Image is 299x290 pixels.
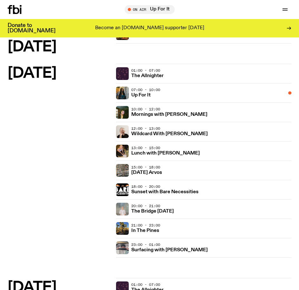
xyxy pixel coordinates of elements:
img: Mara stands in front of a frosted glass wall wearing a cream coloured t-shirt and black glasses. ... [116,203,129,215]
h3: Donate to [DOMAIN_NAME] [8,23,55,34]
span: 01:00 - 07:00 [131,68,160,73]
a: Wildcard With [PERSON_NAME] [131,130,208,136]
button: On AirUp For It [125,5,175,14]
a: Up For It [131,92,151,98]
h3: Lunch with [PERSON_NAME] [131,151,200,156]
span: 21:00 - 23:00 [131,223,160,228]
img: Stuart is smiling charmingly, wearing a black t-shirt against a stark white background. [116,125,129,138]
a: The Allnighter [131,72,164,78]
h3: The Allnighter [131,74,164,78]
img: SLC lunch cover [116,145,129,157]
h3: [DATE] Arvos [131,170,162,175]
img: Ify - a Brown Skin girl with black braided twists, looking up to the side with her tongue stickin... [116,87,129,99]
a: [DATE] Arvos [131,169,162,175]
span: 18:00 - 20:00 [131,184,160,189]
h3: In The Pines [131,228,159,233]
span: 23:00 - 01:00 [131,242,160,247]
h3: Sunset with Bare Necessities [131,190,198,194]
span: 10:00 - 12:00 [131,107,160,112]
a: Surfacing with [PERSON_NAME] [131,247,208,253]
a: In The Pines [131,227,159,233]
span: 20:00 - 21:00 [131,203,160,208]
a: Lunch with [PERSON_NAME] [131,150,200,156]
h2: [DATE] [8,66,111,81]
span: 15:00 - 18:00 [131,165,160,170]
h3: Up For It [131,93,151,98]
h2: [DATE] [8,40,111,54]
span: 12:00 - 13:00 [131,126,160,131]
a: Sunset with Bare Necessities [131,188,198,194]
span: 13:00 - 15:00 [131,145,160,150]
img: Bare Necessities [116,183,129,196]
h3: Mornings with [PERSON_NAME] [131,112,207,117]
h3: Wildcard With [PERSON_NAME] [131,132,208,136]
h3: Surfacing with [PERSON_NAME] [131,248,208,253]
img: Freya smiles coyly as she poses for the image. [116,106,129,119]
a: Mornings with [PERSON_NAME] [131,111,207,117]
span: 07:00 - 10:00 [131,87,160,92]
a: The Bridge [DATE] [131,208,174,214]
img: Johanna stands in the middle distance amongst a desert scene with large cacti and trees. She is w... [116,222,129,235]
span: 01:00 - 07:00 [131,282,160,287]
h3: The Bridge [DATE] [131,209,174,214]
img: A corner shot of the fbi music library [116,164,129,177]
p: Become an [DOMAIN_NAME] supporter [DATE] [95,25,204,31]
